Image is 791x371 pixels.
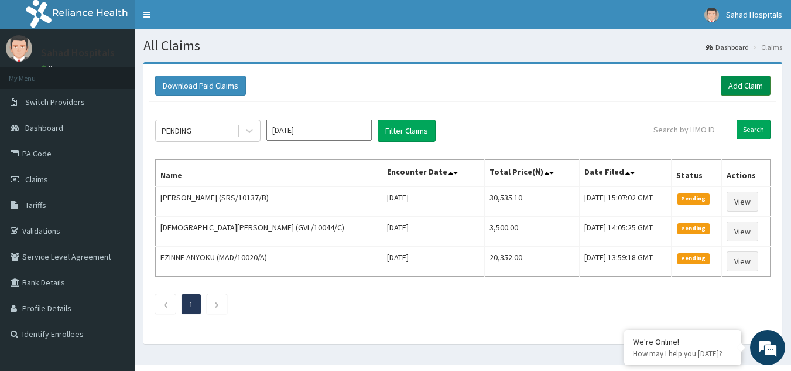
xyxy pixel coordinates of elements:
span: Tariffs [25,200,46,210]
td: [DATE] [382,186,484,217]
th: Encounter Date [382,160,484,187]
span: Pending [677,223,710,234]
h1: All Claims [143,38,782,53]
img: User Image [6,35,32,62]
div: We're Online! [633,336,732,347]
input: Search [737,120,771,139]
td: [DATE] 14:05:25 GMT [580,217,672,247]
a: Dashboard [706,42,749,52]
span: Sahad Hospitals [726,9,782,20]
td: [DEMOGRAPHIC_DATA][PERSON_NAME] (GVL/10044/C) [156,217,382,247]
textarea: Type your message and hit 'Enter' [6,247,223,288]
span: Claims [25,174,48,185]
span: Switch Providers [25,97,85,107]
img: User Image [704,8,719,22]
td: 30,535.10 [485,186,580,217]
a: View [727,251,758,271]
input: Select Month and Year [266,120,372,141]
span: Pending [677,253,710,264]
span: Dashboard [25,122,63,133]
td: [PERSON_NAME] (SRS/10137/B) [156,186,382,217]
th: Name [156,160,382,187]
button: Filter Claims [378,120,436,142]
td: [DATE] [382,217,484,247]
button: Download Paid Claims [155,76,246,96]
td: EZINNE ANYOKU (MAD/10020/A) [156,247,382,277]
a: Page 1 is your current page [189,299,193,309]
th: Actions [721,160,770,187]
p: How may I help you today? [633,349,732,359]
a: View [727,222,758,241]
p: Sahad Hospitals [41,47,115,58]
th: Total Price(₦) [485,160,580,187]
td: [DATE] 13:59:18 GMT [580,247,672,277]
span: Pending [677,193,710,204]
div: Minimize live chat window [192,6,220,34]
td: 3,500.00 [485,217,580,247]
td: 20,352.00 [485,247,580,277]
th: Date Filed [580,160,672,187]
a: Previous page [163,299,168,309]
th: Status [672,160,722,187]
span: We're online! [68,111,162,229]
td: [DATE] [382,247,484,277]
a: Next page [214,299,220,309]
input: Search by HMO ID [646,120,732,139]
td: [DATE] 15:07:02 GMT [580,186,672,217]
div: Chat with us now [61,66,197,81]
a: Add Claim [721,76,771,96]
li: Claims [750,42,782,52]
a: Online [41,64,69,72]
div: PENDING [162,125,191,137]
img: d_794563401_company_1708531726252_794563401 [22,59,47,88]
a: View [727,192,758,212]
